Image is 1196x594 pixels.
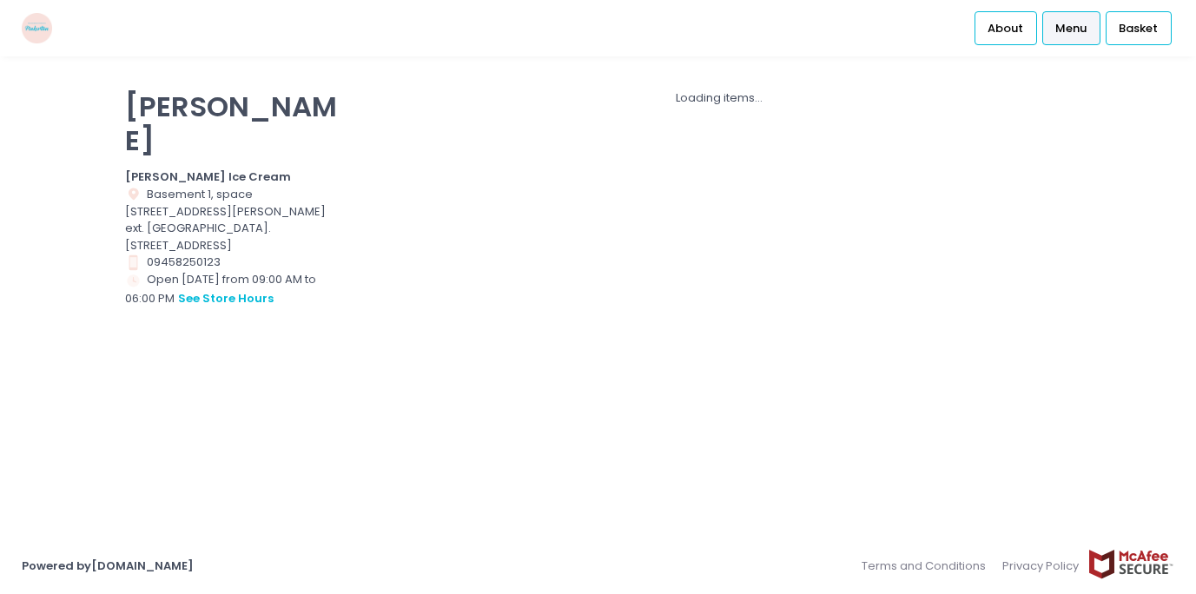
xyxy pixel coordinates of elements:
[22,558,194,574] a: Powered by[DOMAIN_NAME]
[22,13,52,43] img: logo
[862,549,994,583] a: Terms and Conditions
[994,549,1088,583] a: Privacy Policy
[125,254,346,271] div: 09458250123
[177,289,274,308] button: see store hours
[125,89,346,157] p: [PERSON_NAME]
[1042,11,1100,44] a: Menu
[1055,20,1087,37] span: Menu
[1087,549,1174,579] img: mcafee-secure
[975,11,1037,44] a: About
[125,186,346,254] div: Basement 1, space [STREET_ADDRESS][PERSON_NAME] ext. [GEOGRAPHIC_DATA]. [STREET_ADDRESS]
[988,20,1023,37] span: About
[125,168,291,185] b: [PERSON_NAME] Ice Cream
[1119,20,1158,37] span: Basket
[367,89,1071,107] div: Loading items...
[125,271,346,307] div: Open [DATE] from 09:00 AM to 06:00 PM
